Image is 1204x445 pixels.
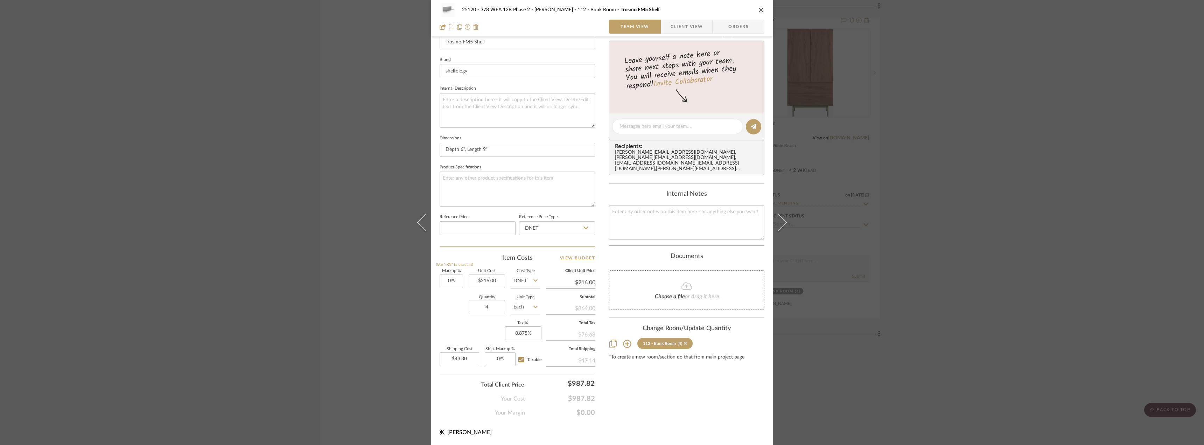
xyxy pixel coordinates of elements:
[505,321,540,325] label: Tax %
[621,20,649,34] span: Team View
[621,7,660,12] span: Trosmo FM5 Shelf
[440,137,461,140] label: Dimensions
[615,143,761,150] span: Recipients:
[501,395,525,403] span: Your Cost
[546,347,595,351] label: Total Shipping
[609,325,764,333] div: Change Room/Update Quantity
[546,321,595,325] label: Total Tax
[485,347,516,351] label: Ship. Markup %
[440,64,595,78] input: Enter Brand
[643,341,676,346] div: 112 - Bunk Room
[546,295,595,299] label: Subtotal
[609,253,764,260] div: Documents
[440,143,595,157] input: Enter the dimensions of this item
[608,46,765,92] div: Leave yourself a note here or share next steps with your team. You will receive emails when they ...
[609,355,764,360] div: *To create a new room/section do that from main project page
[440,58,451,62] label: Brand
[577,7,621,12] span: 112 - Bunk Room
[546,269,595,273] label: Client Unit Price
[528,376,598,390] div: $987.82
[440,215,468,219] label: Reference Price
[440,254,595,262] div: Item Costs
[560,254,595,262] a: View Budget
[469,269,505,273] label: Unit Cost
[511,295,540,299] label: Unit Type
[641,31,687,37] span: Tasks / To-Dos /
[546,301,595,314] div: $864.00
[525,409,595,417] span: $0.00
[525,395,595,403] span: $987.82
[462,7,577,12] span: 25120 - 378 WEA 12B Phase 2 - [PERSON_NAME]
[615,150,761,172] div: [PERSON_NAME][EMAIL_ADDRESS][DOMAIN_NAME] , [PERSON_NAME][EMAIL_ADDRESS][DOMAIN_NAME] , [EMAIL_AD...
[546,354,595,366] div: $47.14
[671,20,703,34] span: Client View
[546,328,595,340] div: $76.68
[440,3,456,17] img: 8e65f6b2-d764-489c-862e-88f1f82fdc30_48x40.jpg
[440,166,481,169] label: Product Specifications
[440,347,479,351] label: Shipping Cost
[609,190,764,198] div: Internal Notes
[469,295,505,299] label: Quantity
[758,7,764,13] button: close
[440,269,463,273] label: Markup %
[440,87,476,90] label: Internal Description
[655,294,685,299] span: Choose a file
[473,24,479,30] img: Remove from project
[527,357,541,362] span: Taxable
[511,269,540,273] label: Cost Type
[495,409,525,417] span: Your Margin
[447,430,492,435] span: [PERSON_NAME]
[440,35,595,49] input: Enter Item Name
[685,294,721,299] span: or drag it here.
[481,381,524,389] span: Total Client Price
[653,73,713,91] a: Invite Collaborator
[721,20,756,34] span: Orders
[678,341,682,346] div: (4)
[519,215,558,219] label: Reference Price Type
